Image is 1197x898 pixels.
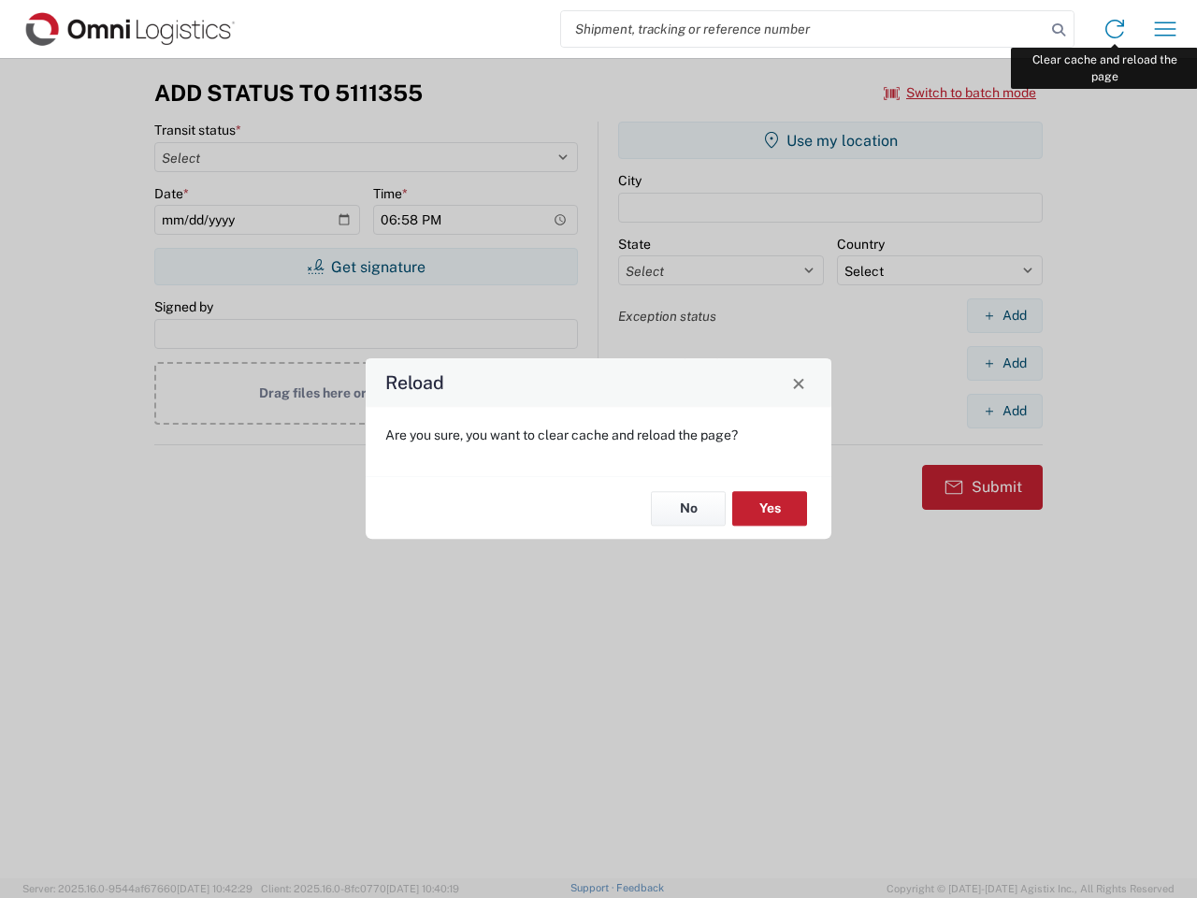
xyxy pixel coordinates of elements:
h4: Reload [385,369,444,397]
input: Shipment, tracking or reference number [561,11,1046,47]
button: Close [786,369,812,396]
button: No [651,491,726,526]
button: Yes [732,491,807,526]
p: Are you sure, you want to clear cache and reload the page? [385,427,812,443]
